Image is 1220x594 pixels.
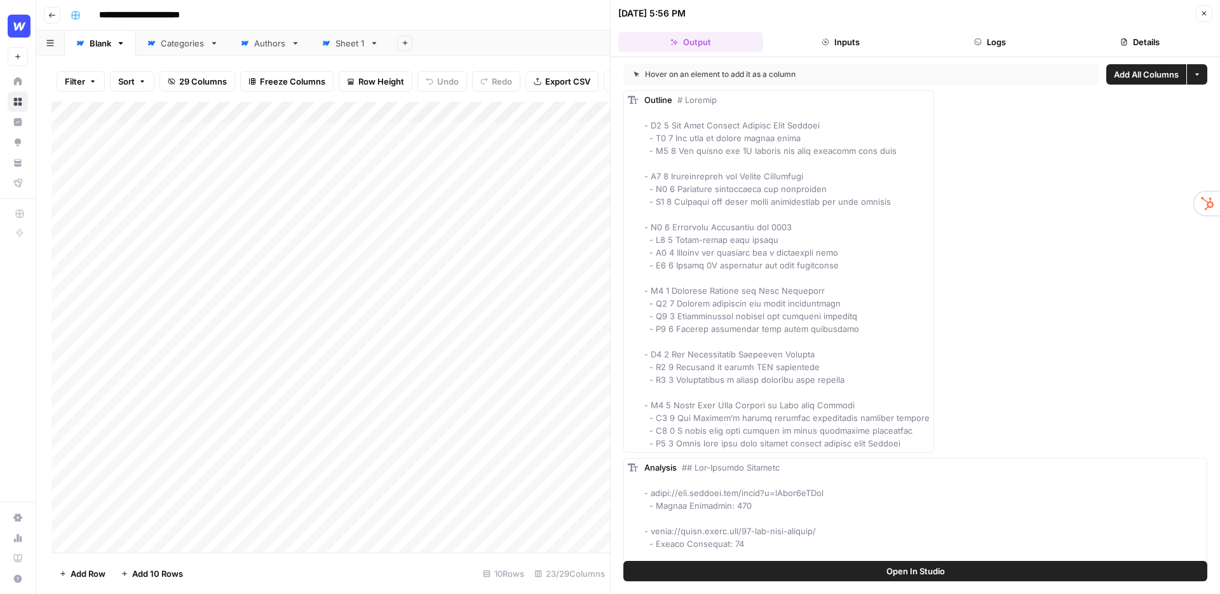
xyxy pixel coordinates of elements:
[260,75,325,88] span: Freeze Columns
[1106,64,1186,85] button: Add All Columns
[492,75,512,88] span: Redo
[335,37,365,50] div: Sheet 1
[545,75,590,88] span: Export CSV
[886,565,945,577] span: Open In Studio
[1067,32,1212,52] button: Details
[358,75,404,88] span: Row Height
[644,462,677,473] span: Analysis
[478,563,529,584] div: 10 Rows
[229,31,311,56] a: Authors
[8,132,28,153] a: Opportunities
[113,563,191,584] button: Add 10 Rows
[71,567,105,580] span: Add Row
[8,71,28,92] a: Home
[57,71,105,92] button: Filter
[525,71,599,92] button: Export CSV
[8,548,28,569] a: Learning Hub
[110,71,154,92] button: Sort
[179,75,227,88] span: 29 Columns
[8,569,28,589] button: Help + Support
[311,31,390,56] a: Sheet 1
[8,92,28,112] a: Browse
[90,37,111,50] div: Blank
[623,561,1207,581] button: Open In Studio
[644,95,672,105] span: Outline
[118,75,135,88] span: Sort
[161,37,205,50] div: Categories
[8,153,28,173] a: Your Data
[136,31,229,56] a: Categories
[437,75,459,88] span: Undo
[65,31,136,56] a: Blank
[918,32,1063,52] button: Logs
[339,71,412,92] button: Row Height
[618,32,763,52] button: Output
[618,7,686,20] div: [DATE] 5:56 PM
[8,10,28,42] button: Workspace: Webflow
[8,508,28,528] a: Settings
[768,32,913,52] button: Inputs
[417,71,467,92] button: Undo
[51,563,113,584] button: Add Row
[8,15,30,38] img: Webflow Logo
[254,37,286,50] div: Authors
[8,173,28,193] a: Flightpath
[1114,68,1179,81] span: Add All Columns
[159,71,235,92] button: 29 Columns
[240,71,334,92] button: Freeze Columns
[132,567,183,580] span: Add 10 Rows
[529,563,610,584] div: 23/29 Columns
[8,112,28,132] a: Insights
[65,75,85,88] span: Filter
[472,71,520,92] button: Redo
[634,69,942,80] div: Hover on an element to add it as a column
[8,528,28,548] a: Usage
